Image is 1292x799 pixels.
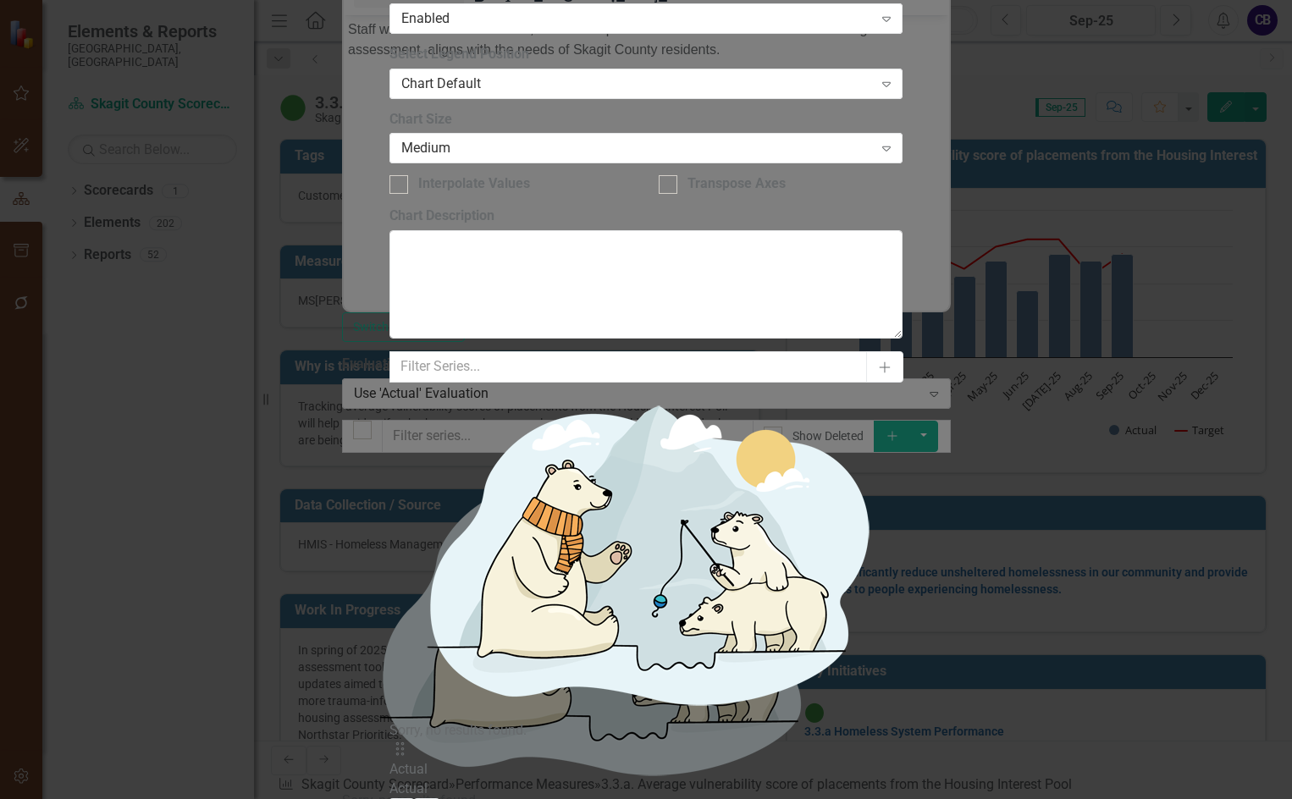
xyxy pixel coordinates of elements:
[4,4,601,45] p: Staff will have data from HMIS, clients and providers to ensure that ensure the housing assessmen...
[389,45,903,64] label: Select Legend Position
[389,780,903,799] div: Actual
[389,383,897,721] img: No results found
[687,174,786,194] div: Transpose Axes
[389,760,903,780] div: Actual
[389,351,869,383] input: Filter Series...
[418,174,530,194] div: Interpolate Values
[389,207,903,226] label: Chart Description
[401,139,873,158] div: Medium
[401,8,873,28] div: Enabled
[401,74,873,93] div: Chart Default
[389,110,903,129] label: Chart Size
[4,4,601,126] p: In spring of 2025, [GEOGRAPHIC_DATA] implemented an updated vulnerability assessment tool called ...
[389,721,903,741] div: Sorry, no results found.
